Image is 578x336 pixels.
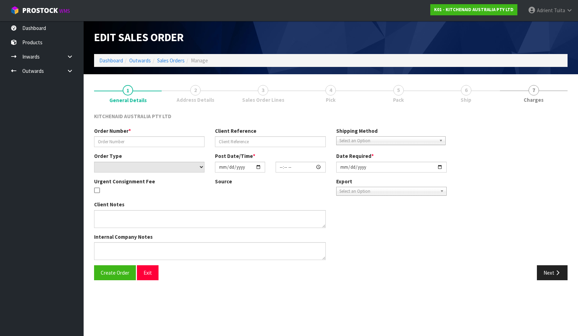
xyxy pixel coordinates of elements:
span: Tuita [554,7,565,14]
span: Sales Order Lines [242,96,284,104]
label: Export [336,178,352,185]
a: Outwards [129,57,151,64]
span: Address Details [177,96,214,104]
label: Client Notes [94,201,124,208]
span: 6 [461,85,471,96]
input: Client Reference [215,136,325,147]
label: Date Required [336,152,374,160]
span: 1 [123,85,133,96]
span: Manage [191,57,208,64]
a: K01 - KITCHENAID AUSTRALIA PTY LTD [430,4,517,15]
img: cube-alt.png [10,6,19,15]
label: Order Type [94,152,122,160]
a: Sales Orders [157,57,185,64]
label: Shipping Method [336,127,378,135]
label: Order Number [94,127,131,135]
label: Client Reference [215,127,256,135]
button: Next [537,265,568,280]
span: Select an Option [339,187,437,196]
span: 7 [529,85,539,96]
span: General Details [94,107,568,285]
span: 5 [393,85,404,96]
input: Order Number [94,136,205,147]
span: General Details [109,97,147,104]
span: Adrient [537,7,553,14]
span: Edit Sales Order [94,30,184,44]
button: Create Order [94,265,136,280]
span: Pick [326,96,336,104]
label: Source [215,178,232,185]
span: 3 [258,85,268,96]
span: Select an Option [339,137,436,145]
span: 2 [190,85,201,96]
span: 4 [325,85,336,96]
span: Charges [524,96,544,104]
small: WMS [59,8,70,14]
span: Ship [461,96,471,104]
a: Dashboard [99,57,123,64]
label: Internal Company Notes [94,233,153,240]
span: ProStock [22,6,58,15]
span: KITCHENAID AUSTRALIA PTY LTD [94,113,171,120]
button: Exit [137,265,159,280]
label: Post Date/Time [215,152,255,160]
strong: K01 - KITCHENAID AUSTRALIA PTY LTD [434,7,514,13]
span: Create Order [101,269,129,276]
label: Urgent Consignment Fee [94,178,155,185]
span: Pack [393,96,404,104]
